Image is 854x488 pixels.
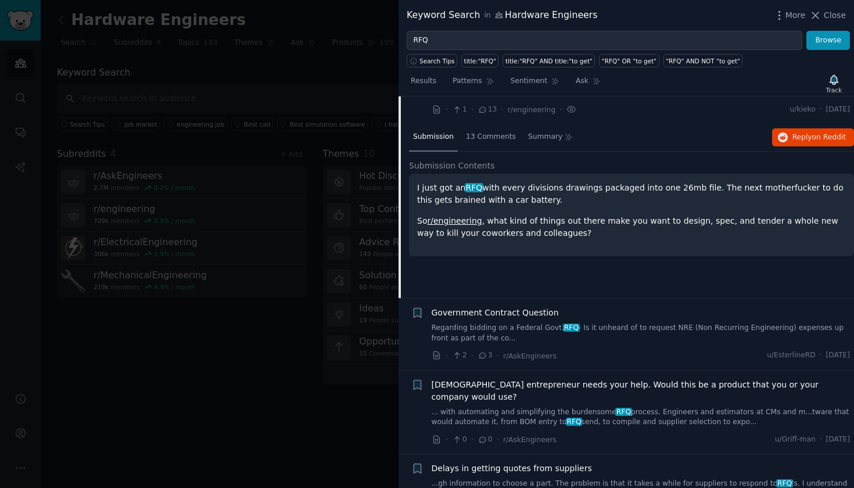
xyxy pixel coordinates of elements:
span: Close [824,9,846,21]
span: Results [411,76,436,87]
span: Submission Contents [409,160,495,172]
span: · [820,350,822,361]
span: · [446,350,448,362]
a: Patterns [448,72,498,96]
span: RFQ [465,183,483,192]
span: Summary [528,132,562,142]
button: Browse [806,31,850,51]
p: So , what kind of things out there make you want to design, spec, and tender a whole new way to k... [417,215,846,239]
a: [DEMOGRAPHIC_DATA] entrepreneur needs your help. Would this be a product that you or your company... [432,379,851,403]
span: · [471,103,473,116]
a: Results [407,72,440,96]
p: I just got an with every divisions drawings packaged into one 26mb file. The next motherfucker to... [417,182,846,206]
span: Patterns [453,76,482,87]
button: Search Tips [407,54,457,67]
span: u/Griff-man [775,435,816,445]
span: · [446,433,448,446]
span: r/engineering [508,106,555,114]
span: · [497,433,499,446]
div: title:"RFQ" [464,57,496,65]
span: Ask [576,76,589,87]
div: title:"RFQ" AND title:"to get" [505,57,593,65]
button: Close [809,9,846,21]
span: 13 [478,105,497,115]
span: r/AskEngineers [503,352,557,360]
span: · [501,103,503,116]
span: RFQ [563,324,580,332]
a: Sentiment [507,72,564,96]
span: [DATE] [826,435,850,445]
a: r/engineering [427,216,482,225]
span: r/AskEngineers [503,436,557,444]
span: · [471,433,473,446]
div: "RFQ" OR "to get" [602,57,656,65]
span: RFQ [615,408,632,416]
a: Delays in getting quotes from suppliers [432,462,592,475]
span: · [820,435,822,445]
span: · [446,103,448,116]
div: Track [826,86,842,94]
input: Try a keyword related to your business [407,31,802,51]
span: Sentiment [511,76,547,87]
a: "RFQ" AND NOT "to get" [663,54,743,67]
button: Track [822,71,846,96]
span: 1 [452,105,467,115]
span: RFQ [776,479,793,487]
span: More [785,9,806,21]
div: "RFQ" AND NOT "to get" [666,57,740,65]
span: Reply [792,132,846,143]
button: More [773,9,806,21]
a: Government Contract Question [432,307,559,319]
span: u/kieko [790,105,816,115]
span: [DATE] [826,350,850,361]
a: title:"RFQ" AND title:"to get" [503,54,595,67]
span: 13 Comments [466,132,516,142]
span: RFQ [566,418,583,426]
span: · [497,350,499,362]
span: [DATE] [826,105,850,115]
span: 0 [452,435,467,445]
a: Ask [572,72,605,96]
span: on Reddit [812,133,846,141]
span: in [484,10,490,21]
span: u/EsterlineRD [767,350,815,361]
span: 2 [452,350,467,361]
span: · [471,350,473,362]
a: Regarding bidding on a Federal Govt.RFQ- Is it unheard of to request NRE (Non Recurring Engineeri... [432,323,851,343]
a: "RFQ" OR "to get" [599,54,659,67]
div: Keyword Search Hardware Engineers [407,8,597,23]
span: 3 [478,350,492,361]
span: Search Tips [419,57,455,65]
span: · [820,105,822,115]
a: ... with automating and simplifying the burdensomeRFQprocess. Engineers and estimators at CMs and... [432,407,851,428]
button: Replyon Reddit [772,128,854,147]
span: 0 [478,435,492,445]
span: Submission [413,132,454,142]
a: title:"RFQ" [461,54,498,67]
span: · [559,103,562,116]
